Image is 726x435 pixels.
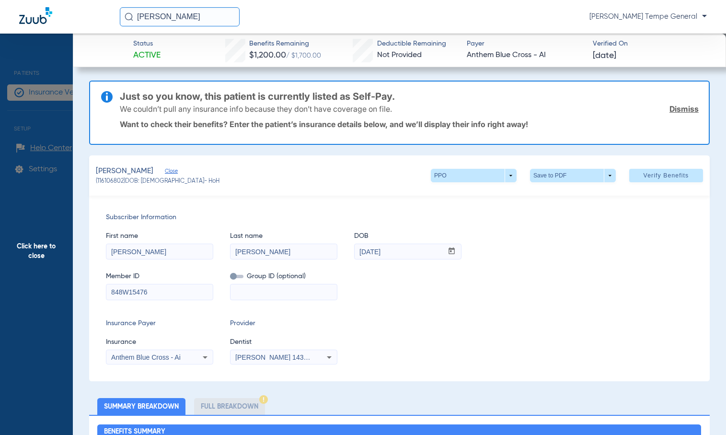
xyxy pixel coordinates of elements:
span: (116106802) DOB: [DEMOGRAPHIC_DATA] - HoH [96,177,219,186]
iframe: Chat Widget [678,389,726,435]
span: Insurance [106,337,213,347]
span: Last name [230,231,337,241]
span: / $1,700.00 [286,52,321,59]
li: Summary Breakdown [97,398,185,415]
img: Hazard [259,395,268,404]
button: Verify Benefits [629,169,703,182]
span: Verify Benefits [644,172,689,179]
input: Search for patients [120,7,240,26]
span: Anthem Blue Cross - AI [467,49,585,61]
span: Provider [230,318,337,329]
span: Active [133,49,161,61]
span: [PERSON_NAME] Tempe General [589,12,707,22]
span: [PERSON_NAME] [96,165,153,177]
span: Not Provided [377,51,422,59]
li: Full Breakdown [194,398,265,415]
span: Group ID (optional) [230,271,337,282]
span: Member ID [106,271,213,282]
button: Save to PDF [530,169,616,182]
button: PPO [431,169,517,182]
span: Verified On [593,39,711,49]
span: Close [165,168,173,177]
span: Anthem Blue Cross - Ai [111,353,181,361]
button: Open calendar [442,244,461,259]
span: First name [106,231,213,241]
p: Want to check their benefits? Enter the patient’s insurance details below, and we’ll display thei... [120,119,699,129]
span: $1,200.00 [249,51,286,59]
img: Search Icon [125,12,133,21]
a: Dismiss [669,104,699,114]
span: Subscriber Information [106,212,693,223]
h3: Just so you know, this patient is currently listed as Self-Pay. [120,92,699,101]
span: DOB [354,231,461,241]
span: Status [133,39,161,49]
span: Payer [467,39,585,49]
span: [PERSON_NAME] 1437760279 [235,353,330,361]
span: [DATE] [593,50,616,62]
p: We couldn’t pull any insurance info because they don’t have coverage on file. [120,104,392,114]
span: Dentist [230,337,337,347]
span: Deductible Remaining [377,39,446,49]
img: Zuub Logo [19,7,52,24]
span: Insurance Payer [106,318,213,329]
span: Benefits Remaining [249,39,321,49]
